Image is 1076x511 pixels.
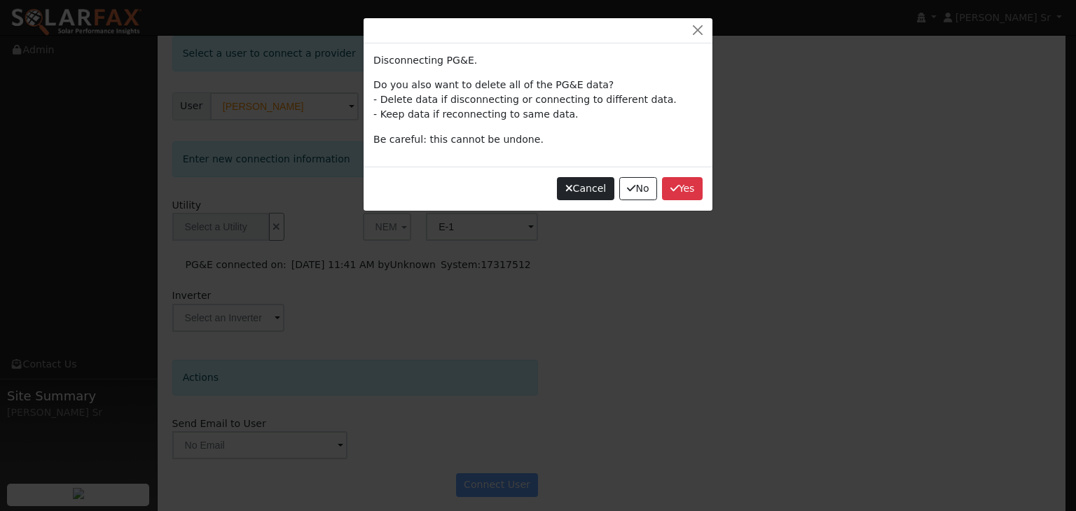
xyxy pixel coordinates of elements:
[619,177,657,201] button: No
[373,53,703,68] p: Disconnecting PG&E.
[557,177,614,201] button: Cancel
[662,177,703,201] button: Yes
[373,78,703,122] p: Do you also want to delete all of the PG&E data? - Delete data if disconnecting or connecting to ...
[373,132,703,147] p: Be careful: this cannot be undone.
